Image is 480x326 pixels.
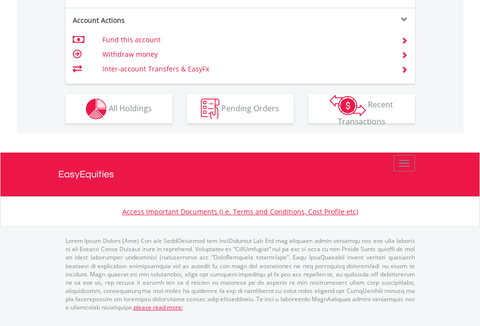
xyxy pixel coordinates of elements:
[201,99,219,120] img: pending_instructions-wht.png
[221,103,279,113] span: Pending Orders
[330,95,366,116] img: transactions-zar-wht.png
[102,47,389,62] td: Withdraw money
[86,99,107,120] img: holdings-wht.png
[308,94,415,123] button: Recent Transactions
[102,62,389,76] td: Inter-account Transfers & EasyFx
[66,16,240,25] div: Account Actions
[109,103,152,113] span: All Holdings
[66,237,415,311] p: Lorem Ipsum Dolors (Ame) Con a/e SeddOeiusmod tem InciDiduntut Lab Etd mag aliquaen admin veniamq...
[66,94,172,123] button: All Holdings
[133,303,183,311] a: please read more:
[122,207,358,216] a: Access Important Documents (i.e. Terms and Conditions, Cost Profile etc)
[102,33,389,47] td: Fund this account
[187,94,294,123] button: Pending Orders
[58,153,422,196] a: EasyEquities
